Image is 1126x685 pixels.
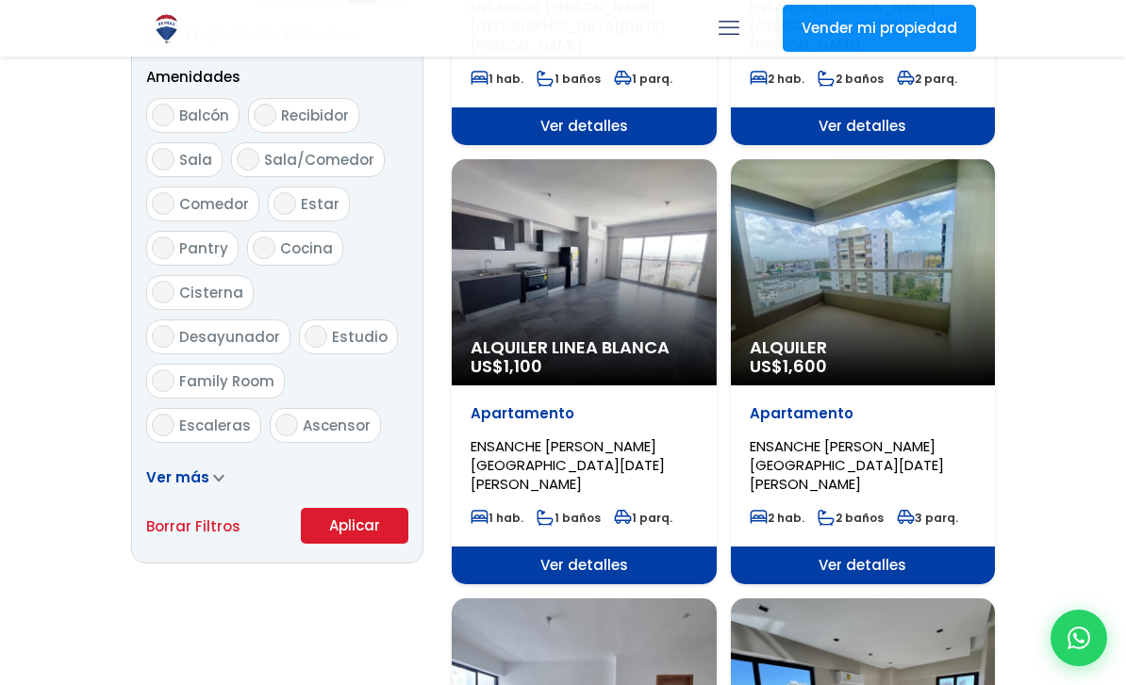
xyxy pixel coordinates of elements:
span: Balcón [179,106,229,125]
img: Logo de REMAX [150,12,183,45]
span: 1 hab. [471,510,523,526]
span: Desayunador [179,327,280,347]
input: Sala [152,148,174,171]
span: Pantry [179,238,228,258]
span: 1 baños [537,510,601,526]
button: Aplicar [301,508,408,544]
span: Estudio [332,327,388,347]
a: Alquiler Linea Blanca US$1,100 Apartamento ENSANCHE [PERSON_NAME][GEOGRAPHIC_DATA][DATE][PERSON_N... [452,159,717,584]
span: 1,600 [783,354,827,378]
a: Vender mi propiedad [783,5,976,52]
span: Ver detalles [452,546,717,584]
input: Cocina [253,236,275,259]
span: ENSANCHE [PERSON_NAME][GEOGRAPHIC_DATA][DATE][PERSON_NAME] [750,436,944,494]
span: 2 baños [818,510,884,526]
span: US$ [750,354,827,378]
input: Estudio [305,325,327,348]
span: Estar [301,194,339,214]
span: Sala/Comedor [264,150,374,170]
span: Ascensor [303,416,371,435]
input: Estar [273,192,296,215]
span: US$ [471,354,542,378]
span: 2 hab. [750,510,804,526]
p: Amenidades [146,65,408,89]
p: Apartamento [471,404,698,423]
span: Recibidor [281,106,349,125]
input: Ascensor [275,414,298,436]
input: Comedor [152,192,174,215]
span: 2 hab. [750,71,804,87]
input: Sala/Comedor [237,148,259,171]
span: 1 parq. [614,510,672,526]
input: Balcón [152,104,174,126]
span: Escaleras [179,416,251,435]
span: 1 parq. [614,71,672,87]
span: Cisterna [179,283,243,302]
a: Ver más [146,467,224,487]
span: Ver detalles [452,107,717,145]
span: 2 parq. [897,71,957,87]
span: Ver detalles [731,546,996,584]
input: Desayunador [152,325,174,348]
input: Pantry [152,236,174,259]
a: Borrar Filtros [146,514,240,538]
span: 3 parq. [897,510,958,526]
span: 2 baños [818,71,884,87]
a: mobile menu [713,12,745,44]
p: Apartamento [750,404,977,423]
input: Cisterna [152,281,174,303]
span: Ver más [146,467,209,487]
span: 1 baños [537,71,601,87]
span: Family Room [179,371,274,391]
span: ENSANCHE [PERSON_NAME][GEOGRAPHIC_DATA][DATE][PERSON_NAME] [471,436,665,494]
input: Family Room [152,369,174,392]
span: Cocina [280,238,333,258]
input: Escaleras [152,414,174,436]
span: Sala [179,150,212,170]
span: Ver detalles [731,107,996,145]
span: Alquiler [750,338,977,357]
input: Recibidor [254,104,276,126]
span: 1,100 [504,354,542,378]
a: Alquiler US$1,600 Apartamento ENSANCHE [PERSON_NAME][GEOGRAPHIC_DATA][DATE][PERSON_NAME] 2 hab. 2... [731,159,996,584]
span: Comedor [179,194,249,214]
span: 1 hab. [471,71,523,87]
span: Alquiler Linea Blanca [471,338,698,357]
